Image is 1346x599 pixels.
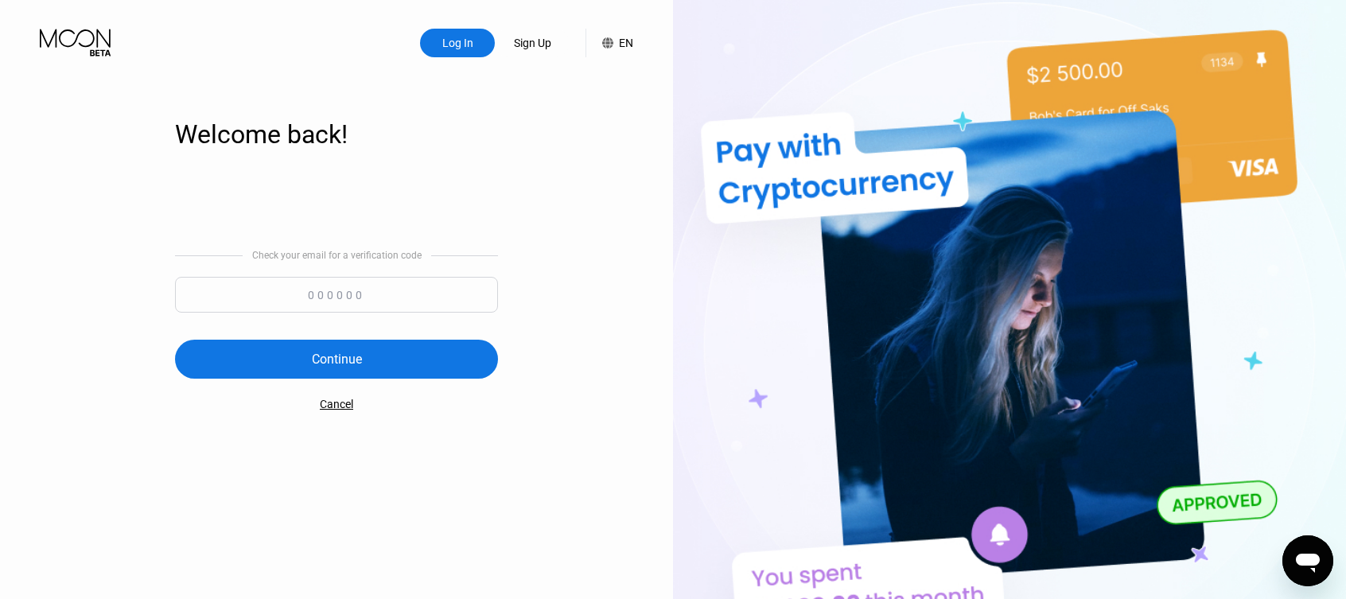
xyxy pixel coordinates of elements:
[420,29,495,57] div: Log In
[1282,535,1333,586] iframe: Button to launch messaging window
[320,398,353,410] div: Cancel
[175,277,498,313] input: 000000
[585,29,633,57] div: EN
[512,35,553,51] div: Sign Up
[619,37,633,49] div: EN
[175,340,498,379] div: Continue
[312,351,362,368] div: Continue
[175,119,498,150] div: Welcome back!
[495,29,570,57] div: Sign Up
[252,250,422,261] div: Check your email for a verification code
[441,35,475,51] div: Log In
